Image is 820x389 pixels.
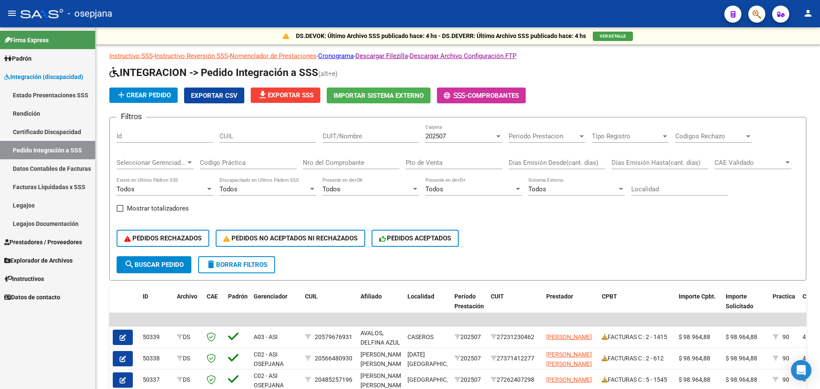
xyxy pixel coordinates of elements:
datatable-header-cell: ID [139,287,173,325]
datatable-header-cell: CUIL [302,287,357,325]
span: $ 98.964,88 [679,355,710,362]
div: 50339 [143,332,170,342]
span: PEDIDOS ACEPTADOS [379,234,451,242]
span: $ 98.964,88 [679,376,710,383]
mat-icon: delete [206,259,216,269]
div: 27371412277 [491,354,539,363]
span: $ 98.964,88 [726,376,757,383]
span: Prestador [546,293,573,300]
span: 90 [782,333,789,340]
datatable-header-cell: CPBT [598,287,675,325]
datatable-header-cell: Localidad [404,287,451,325]
mat-icon: menu [7,8,17,18]
span: [GEOGRAPHIC_DATA] [407,376,465,383]
mat-icon: file_download [258,90,268,100]
span: Exportar SSS [258,91,313,99]
span: - osepjana [67,4,112,23]
span: AVALOS, DELFINA AZUL [360,330,400,346]
button: PEDIDOS ACEPTADOS [372,230,459,247]
span: [PERSON_NAME] [PERSON_NAME] [360,351,406,368]
h3: Filtros [117,111,146,123]
span: Localidad [407,293,434,300]
button: Exportar CSV [184,88,244,103]
span: Instructivos [4,274,44,284]
span: Mostrar totalizadores [127,203,189,214]
span: - [444,92,468,99]
div: DS [177,332,200,342]
span: 90 [782,376,789,383]
div: 20566480930 [315,354,352,363]
span: VER DETALLE [600,34,626,38]
div: FACTURAS C : 2 - 612 [602,354,672,363]
mat-icon: search [124,259,135,269]
span: C02 - ASI OSEPJANA [254,372,284,389]
span: Todos [322,185,340,193]
div: 27262407298 [491,375,539,385]
span: [PERSON_NAME] [546,333,592,340]
span: 90 [782,355,789,362]
span: PEDIDOS RECHAZADOS [124,234,202,242]
span: [PERSON_NAME] [PERSON_NAME] [360,372,406,389]
a: Cronograma [318,52,354,60]
span: $ 98.964,88 [726,355,757,362]
span: Afiliado [360,293,382,300]
span: Practica [773,293,795,300]
div: FACTURAS C : 5 - 1545 [602,375,672,385]
span: C02 - ASI OSEPJANA [254,351,284,368]
mat-icon: add [116,90,126,100]
datatable-header-cell: Prestador [543,287,598,325]
button: Exportar SSS [251,88,320,103]
span: Todos [425,185,443,193]
div: 20579676931 [315,332,352,342]
span: 202507 [425,132,446,140]
span: Integración (discapacidad) [4,72,83,82]
span: $ 98.964,88 [726,333,757,340]
datatable-header-cell: Practica [769,287,799,325]
span: (alt+e) [318,70,338,78]
button: VER DETALLE [593,32,633,41]
span: Codigos Rechazo [675,132,744,140]
span: Periodo Prestacion [509,132,578,140]
datatable-header-cell: Padrón [225,287,250,325]
p: DS.DEVOK: Último Archivo SSS publicado hace: 4 hs - DS.DEVERR: Último Archivo SSS publicado hace:... [296,31,586,41]
span: Tipo Registro [592,132,661,140]
span: Importe Cpbt. [679,293,716,300]
span: 4 [802,355,806,362]
button: Importar Sistema Externo [327,88,430,103]
span: PEDIDOS NO ACEPTADOS NI RECHAZADOS [223,234,357,242]
span: A03 - ASI [254,333,278,340]
div: DS [177,375,200,385]
button: PEDIDOS NO ACEPTADOS NI RECHAZADOS [216,230,365,247]
a: Instructivo Reversión SSS [155,52,228,60]
a: Nomenclador de Prestaciones [230,52,316,60]
span: [DATE][GEOGRAPHIC_DATA][PERSON_NAME] [407,351,465,377]
span: Prestadores / Proveedores [4,237,82,247]
span: Seleccionar Gerenciador [117,159,186,167]
span: Importe Solicitado [726,293,753,310]
div: 50338 [143,354,170,363]
p: - - - - - [109,51,806,61]
span: ID [143,293,148,300]
span: CPBT [602,293,617,300]
div: 202507 [454,332,484,342]
span: Importar Sistema Externo [334,92,424,99]
datatable-header-cell: Gerenciador [250,287,302,325]
div: 27231230462 [491,332,539,342]
span: CAE [207,293,218,300]
datatable-header-cell: Importe Cpbt. [675,287,722,325]
span: Período Prestación [454,293,484,310]
datatable-header-cell: Período Prestación [451,287,487,325]
span: Explorador de Archivos [4,256,73,265]
mat-icon: person [803,8,813,18]
span: INTEGRACION -> Pedido Integración a SSS [109,67,318,79]
div: 202507 [454,375,484,385]
span: 4 [802,333,806,340]
a: Instructivo SSS [109,52,153,60]
div: 202507 [454,354,484,363]
span: Datos de contacto [4,292,60,302]
span: CUIT [491,293,504,300]
span: Comprobantes [468,92,519,99]
span: [PERSON_NAME] [546,376,592,383]
span: [PERSON_NAME] [PERSON_NAME] [546,351,592,368]
span: Todos [528,185,546,193]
